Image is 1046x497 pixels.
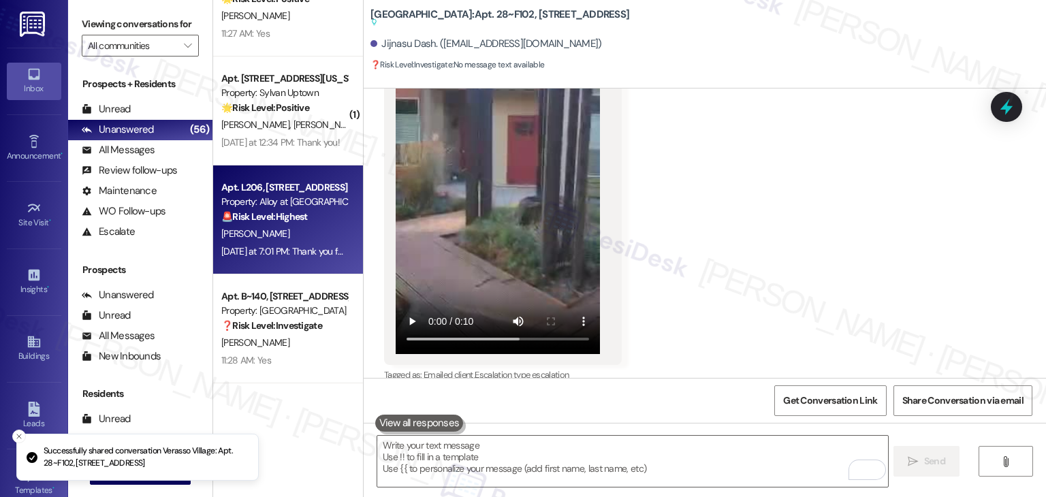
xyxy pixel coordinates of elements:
[294,118,362,131] span: [PERSON_NAME]
[52,483,54,493] span: •
[82,288,154,302] div: Unanswered
[924,454,945,468] span: Send
[384,365,622,385] div: Tagged as:
[82,308,131,323] div: Unread
[82,225,135,239] div: Escalate
[82,412,131,426] div: Unread
[82,329,155,343] div: All Messages
[7,263,61,300] a: Insights •
[377,436,887,487] textarea: To enrich screen reader interactions, please activate Accessibility in Grammarly extension settings
[82,102,131,116] div: Unread
[902,394,1024,408] span: Share Conversation via email
[370,37,601,51] div: Jijnasu Dash. ([EMAIL_ADDRESS][DOMAIN_NAME])
[475,369,569,381] span: Escalation type escalation
[82,143,155,157] div: All Messages
[221,118,294,131] span: [PERSON_NAME]
[783,394,877,408] span: Get Conversation Link
[370,58,545,72] span: : No message text available
[88,35,177,57] input: All communities
[221,319,322,332] strong: ❓ Risk Level: Investigate
[68,387,212,401] div: Residents
[893,446,960,477] button: Send
[47,283,49,292] span: •
[221,227,289,240] span: [PERSON_NAME]
[82,349,161,364] div: New Inbounds
[221,195,347,209] div: Property: Alloy at [GEOGRAPHIC_DATA]
[7,398,61,434] a: Leads
[370,59,452,70] strong: ❓ Risk Level: Investigate
[221,86,347,100] div: Property: Sylvan Uptown
[221,136,340,148] div: [DATE] at 12:34 PM: Thank you!
[908,456,918,467] i: 
[221,101,309,114] strong: 🌟 Risk Level: Positive
[221,245,1037,257] div: [DATE] at 7:01 PM: Thank you for your message. Our offices are currently closed, but we will cont...
[82,184,157,198] div: Maintenance
[221,354,271,366] div: 11:28 AM: Yes
[82,123,154,137] div: Unanswered
[7,63,61,99] a: Inbox
[1000,456,1011,467] i: 
[424,369,475,381] span: Emailed client ,
[221,398,347,413] div: Apt. 1~101, [STREET_ADDRESS][PERSON_NAME]
[221,180,347,195] div: Apt. L206, [STREET_ADDRESS]
[187,119,212,140] div: (56)
[370,7,629,30] b: [GEOGRAPHIC_DATA]: Apt. 28~F102, [STREET_ADDRESS]
[12,430,26,443] button: Close toast
[221,304,347,318] div: Property: [GEOGRAPHIC_DATA]
[221,210,308,223] strong: 🚨 Risk Level: Highest
[893,385,1032,416] button: Share Conversation via email
[49,216,51,225] span: •
[82,204,165,219] div: WO Follow-ups
[221,71,347,86] div: Apt. [STREET_ADDRESS][US_STATE]
[221,10,289,22] span: [PERSON_NAME]
[82,14,199,35] label: Viewing conversations for
[68,263,212,277] div: Prospects
[68,77,212,91] div: Prospects + Residents
[221,336,289,349] span: [PERSON_NAME]
[7,197,61,234] a: Site Visit •
[774,385,886,416] button: Get Conversation Link
[221,27,270,39] div: 11:27 AM: Yes
[7,330,61,367] a: Buildings
[82,163,177,178] div: Review follow-ups
[221,289,347,304] div: Apt. B~140, [STREET_ADDRESS][PERSON_NAME]
[20,12,48,37] img: ResiDesk Logo
[44,445,247,469] p: Successfully shared conversation Verasso Village: Apt. 28~F102, [STREET_ADDRESS]
[61,149,63,159] span: •
[184,40,191,51] i: 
